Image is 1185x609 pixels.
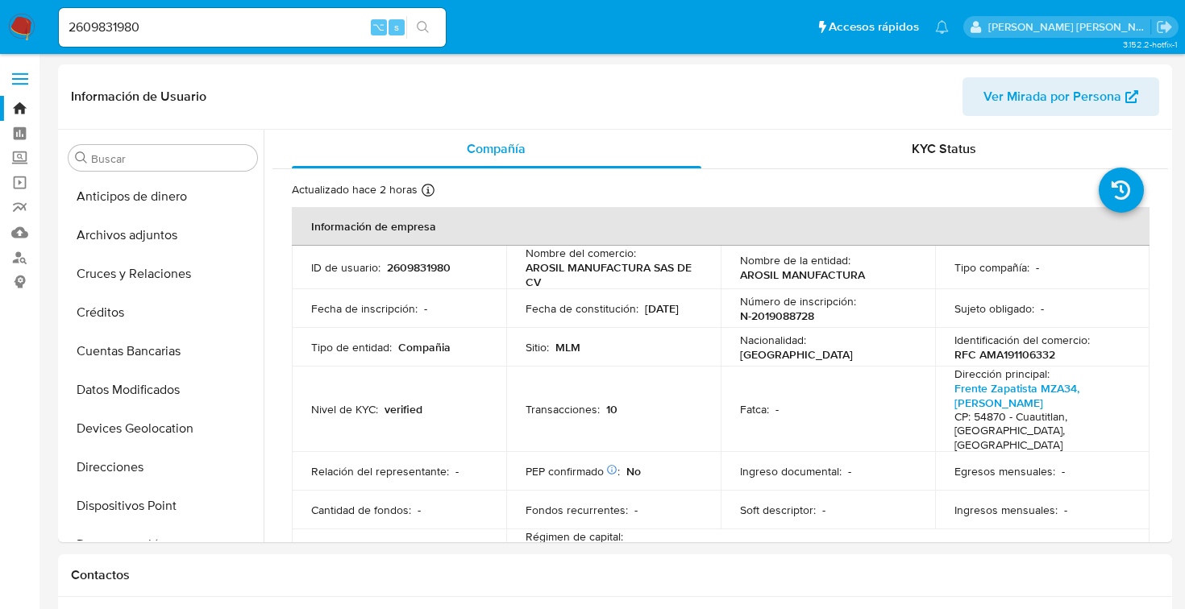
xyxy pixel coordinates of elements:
p: Sujeto obligado : [954,301,1034,316]
span: Accesos rápidos [829,19,919,35]
p: Egresos mensuales : [954,464,1055,478]
button: Documentación [62,525,264,564]
p: - [455,464,459,478]
p: verified [385,402,422,416]
p: N-2019088728 [740,309,814,323]
span: KYC Status [912,139,976,158]
h1: Contactos [71,567,1159,583]
a: Notificaciones [935,20,949,34]
p: AROSIL MANUFACTURA SAS DE CV [526,260,695,289]
button: Ver Mirada por Persona [963,77,1159,116]
p: Número de inscripción : [740,294,856,309]
p: Soft descriptor : [740,503,816,517]
p: [DATE] [645,301,679,316]
p: Ingresos mensuales : [954,503,1058,517]
input: Buscar [91,151,251,166]
p: Fecha de inscripción : [311,301,418,316]
p: Régimen de capital : [526,529,623,544]
button: Direcciones [62,448,264,487]
p: ID de usuario : [311,260,380,275]
p: RFC AMA191106332 [954,347,1055,362]
button: search-icon [406,16,439,39]
p: - [1036,260,1039,275]
p: PEP confirmado : [526,464,620,478]
p: Nacionalidad : [740,333,806,347]
p: Fatca : [740,402,769,416]
p: - [775,402,779,416]
h1: Información de Usuario [71,89,206,105]
p: AROSIL MANUFACTURA [740,267,865,282]
p: - [1064,503,1067,517]
p: No [626,464,641,478]
button: Cruces y Relaciones [62,255,264,293]
p: - [822,503,825,517]
p: [GEOGRAPHIC_DATA] [740,347,853,362]
p: Relación del representante : [311,464,449,478]
h4: CP: 54870 - Cuautitlan, [GEOGRAPHIC_DATA], [GEOGRAPHIC_DATA] [954,410,1124,453]
button: Devices Geolocation [62,409,264,448]
a: Salir [1156,19,1173,35]
th: Información de empresa [292,207,1150,246]
button: Anticipos de dinero [62,177,264,216]
p: - [1041,301,1044,316]
p: - [634,503,638,517]
button: Datos Modificados [62,371,264,409]
button: Buscar [75,151,88,164]
p: - [418,503,421,517]
input: Buscar usuario o caso... [59,17,446,38]
p: - [1062,464,1065,478]
p: Sitio : [526,340,549,354]
p: Fondos recurrentes : [526,503,628,517]
p: - [848,464,851,478]
p: Ingreso documental : [740,464,842,478]
span: s [394,19,399,35]
p: Dirección principal : [954,367,1050,381]
p: Fecha de constitución : [526,301,638,316]
button: Créditos [62,293,264,332]
span: ⌥ [372,19,385,35]
button: Cuentas Bancarias [62,332,264,371]
p: Compañia [398,340,451,354]
p: 10 [606,402,617,416]
p: Transacciones : [526,402,600,416]
p: Nivel de KYC : [311,402,378,416]
button: Dispositivos Point [62,487,264,525]
a: Frente Zapatista MZA34, [PERSON_NAME] [954,380,1079,411]
p: MLM [555,340,580,354]
p: 2609831980 [387,260,451,275]
p: Nombre del comercio : [526,246,636,260]
span: Ver Mirada por Persona [983,77,1121,116]
p: Identificación del comercio : [954,333,1090,347]
p: Tipo compañía : [954,260,1029,275]
p: - [424,301,427,316]
button: Archivos adjuntos [62,216,264,255]
span: Compañía [467,139,526,158]
p: Nombre de la entidad : [740,253,850,267]
p: Actualizado hace 2 horas [292,182,418,197]
p: rene.vale@mercadolibre.com [988,19,1151,35]
p: Tipo de entidad : [311,340,392,354]
p: Cantidad de fondos : [311,503,411,517]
